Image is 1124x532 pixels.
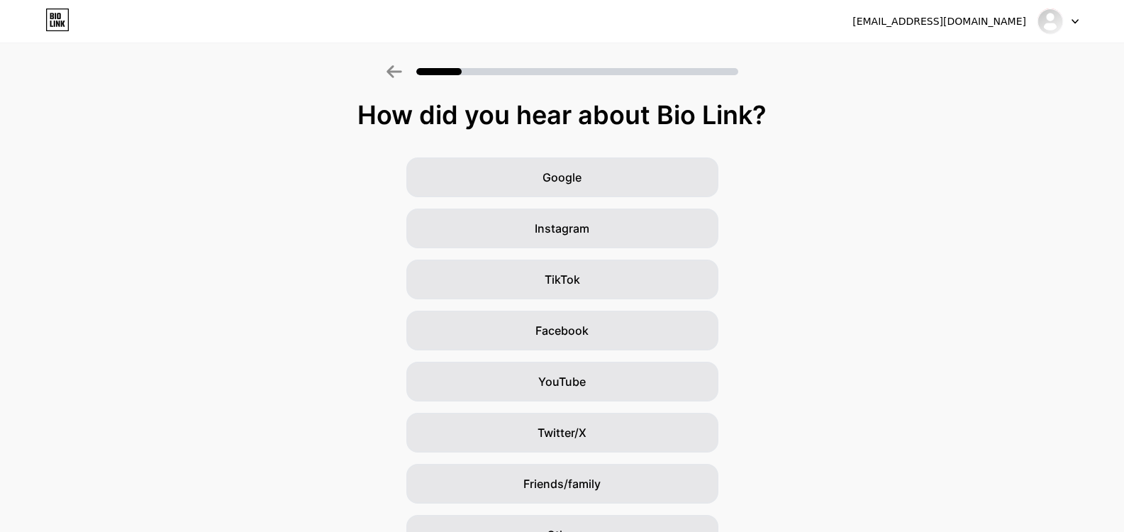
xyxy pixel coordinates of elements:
span: Facebook [535,322,589,339]
span: TikTok [545,271,580,288]
span: YouTube [538,373,586,390]
span: Google [542,169,582,186]
span: Twitter/X [538,424,586,441]
span: Friends/family [523,475,601,492]
span: Instagram [535,220,589,237]
div: How did you hear about Bio Link? [7,101,1117,129]
img: Muntazir Alsafy [1037,8,1064,35]
div: [EMAIL_ADDRESS][DOMAIN_NAME] [852,14,1026,29]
